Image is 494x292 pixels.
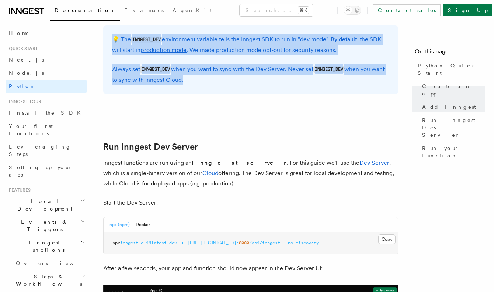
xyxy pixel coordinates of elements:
span: Run Inngest Dev Server [422,117,485,139]
button: npx (npm) [109,217,130,232]
a: Leveraging Steps [6,140,87,161]
span: Node.js [9,70,44,76]
span: Steps & Workflows [13,273,82,288]
button: Docker [136,217,150,232]
a: Run Inngest Dev Server [419,114,485,142]
span: -u [180,240,185,246]
span: 8000 [239,240,249,246]
a: Examples [120,2,168,20]
a: Install the SDK [6,106,87,119]
span: Next.js [9,57,44,63]
span: Inngest tour [6,99,41,105]
a: Overview [13,257,87,270]
strong: Inngest server [192,159,286,166]
p: Start the Dev Server: [103,198,398,208]
span: Your first Functions [9,123,53,136]
span: AgentKit [173,7,212,13]
a: Python Quick Start [415,59,485,80]
span: Home [9,29,29,37]
span: inngest-cli@latest [120,240,167,246]
span: npx [112,240,120,246]
a: Sign Up [443,4,492,16]
a: Run Inngest Dev Server [103,142,198,152]
code: INNGEST_DEV [313,66,344,73]
p: After a few seconds, your app and function should now appear in the Dev Server UI: [103,263,398,274]
span: Python Quick Start [418,62,485,77]
a: Create an app [419,80,485,100]
button: Steps & Workflows [13,270,87,291]
p: Always set when you want to sync with the Dev Server. Never set when you want to sync with Innges... [112,64,389,85]
button: Copy [378,234,396,244]
span: Setting up your app [9,164,72,178]
button: Toggle dark mode [344,6,361,15]
a: Next.js [6,53,87,66]
a: Cloud [202,170,218,177]
p: Inngest functions are run using an . For this guide we'll use the , which is a single-binary vers... [103,158,398,189]
a: Python [6,80,87,93]
a: Node.js [6,66,87,80]
button: Inngest Functions [6,236,87,257]
span: --no-discovery [283,240,319,246]
button: Search...⌘K [240,4,313,16]
p: 💡 The environment variable tells the Inngest SDK to run in "dev mode". By default, the SDK will s... [112,34,389,55]
span: /api/inngest [249,240,280,246]
a: Contact sales [373,4,441,16]
span: Events & Triggers [6,218,80,233]
button: Events & Triggers [6,215,87,236]
span: Install the SDK [9,110,85,116]
span: dev [169,240,177,246]
span: Documentation [55,7,115,13]
a: Documentation [50,2,120,21]
a: Your first Functions [6,119,87,140]
code: INNGEST_DEV [131,36,162,43]
a: production mode [140,46,187,53]
span: Local Development [6,198,80,212]
span: Leveraging Steps [9,144,71,157]
a: Dev Server [359,159,389,166]
a: Home [6,27,87,40]
span: Python [9,83,36,89]
code: INNGEST_DEV [140,66,171,73]
span: Run your function [422,145,485,159]
span: Add Inngest [422,103,476,111]
span: Quick start [6,46,38,52]
a: Run your function [419,142,485,162]
span: [URL][TECHNICAL_ID]: [187,240,239,246]
h4: On this page [415,47,485,59]
span: Overview [16,260,92,266]
span: Inngest Functions [6,239,80,254]
a: Setting up your app [6,161,87,181]
a: Add Inngest [419,100,485,114]
span: Create an app [422,83,485,97]
button: Local Development [6,195,87,215]
span: Features [6,187,31,193]
a: AgentKit [168,2,216,20]
kbd: ⌘K [298,7,309,14]
span: Examples [124,7,164,13]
